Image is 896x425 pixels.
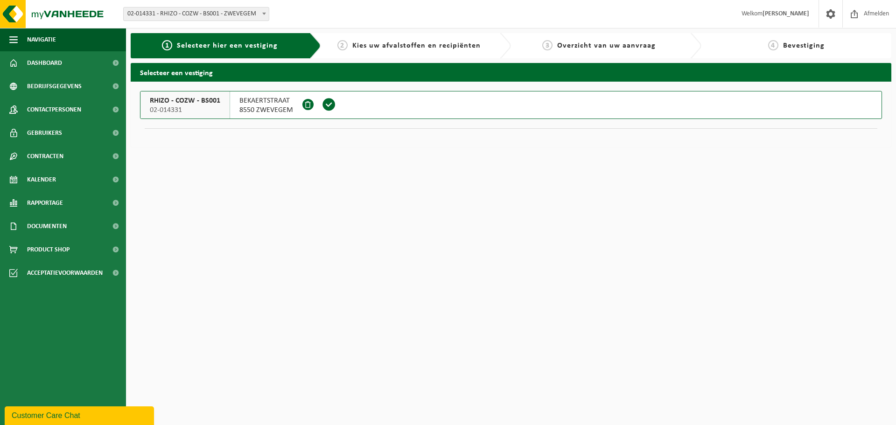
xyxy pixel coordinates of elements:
span: Overzicht van uw aanvraag [557,42,656,49]
span: Contactpersonen [27,98,81,121]
h2: Selecteer een vestiging [131,63,891,81]
span: Kalender [27,168,56,191]
span: Bevestiging [783,42,825,49]
iframe: chat widget [5,404,156,425]
span: 2 [337,40,348,50]
strong: [PERSON_NAME] [763,10,809,17]
span: 02-014331 - RHIZO - COZW - BS001 - ZWEVEGEM [123,7,269,21]
span: 02-014331 - RHIZO - COZW - BS001 - ZWEVEGEM [124,7,269,21]
span: 1 [162,40,172,50]
span: Dashboard [27,51,62,75]
span: 02-014331 [150,105,220,115]
span: 4 [768,40,778,50]
span: Documenten [27,215,67,238]
span: Product Shop [27,238,70,261]
span: Bedrijfsgegevens [27,75,82,98]
span: Contracten [27,145,63,168]
span: RHIZO - COZW - BS001 [150,96,220,105]
span: Selecteer hier een vestiging [177,42,278,49]
button: RHIZO - COZW - BS001 02-014331 BEKAERTSTRAAT8550 ZWEVEGEM [140,91,882,119]
span: 3 [542,40,553,50]
span: Acceptatievoorwaarden [27,261,103,285]
span: Navigatie [27,28,56,51]
span: Gebruikers [27,121,62,145]
span: Kies uw afvalstoffen en recipiënten [352,42,481,49]
span: BEKAERTSTRAAT [239,96,293,105]
span: 8550 ZWEVEGEM [239,105,293,115]
span: Rapportage [27,191,63,215]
